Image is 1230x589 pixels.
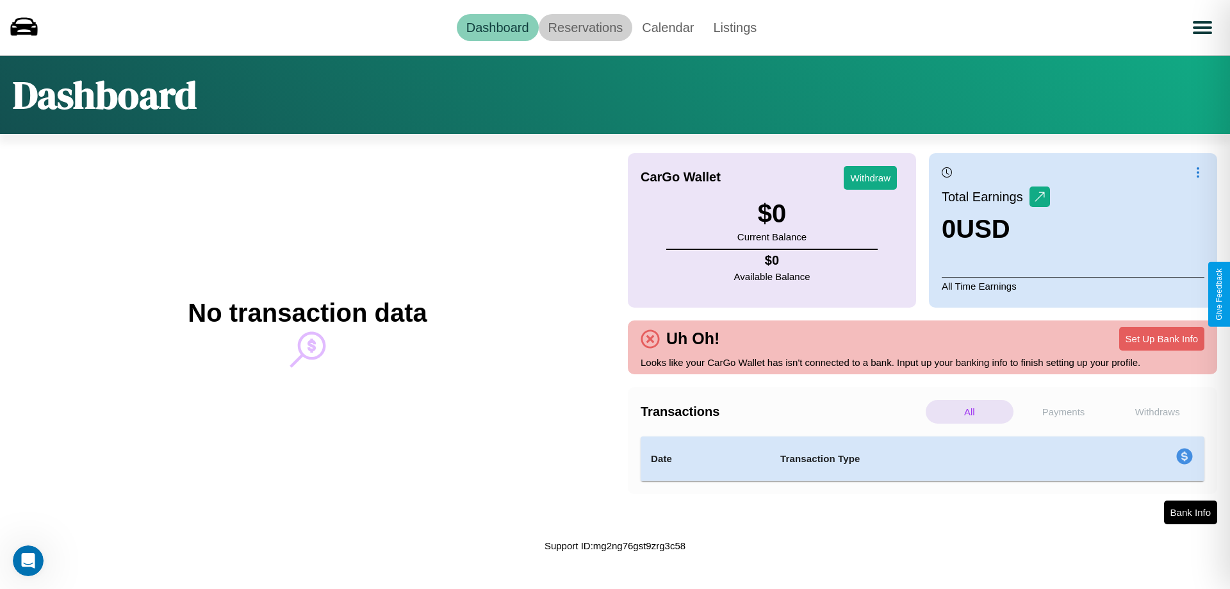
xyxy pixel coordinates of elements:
p: Payments [1020,400,1108,424]
h1: Dashboard [13,69,197,121]
h3: $ 0 [737,199,807,228]
button: Set Up Bank Info [1119,327,1204,351]
h4: Uh Oh! [660,329,726,348]
h3: 0 USD [942,215,1050,244]
p: Total Earnings [942,185,1029,208]
button: Open menu [1185,10,1220,46]
p: Available Balance [734,268,810,285]
a: Calendar [632,14,703,41]
p: All [926,400,1013,424]
p: All Time Earnings [942,277,1204,295]
p: Current Balance [737,228,807,245]
button: Bank Info [1164,501,1217,524]
p: Support ID: mg2ng76gst9zrg3c58 [545,537,685,554]
h4: Date [651,451,760,467]
div: Give Feedback [1215,269,1224,320]
p: Withdraws [1113,400,1201,424]
h4: $ 0 [734,253,810,268]
iframe: Intercom live chat [13,545,44,576]
a: Reservations [539,14,633,41]
h4: Transaction Type [780,451,1071,467]
a: Dashboard [457,14,539,41]
h4: Transactions [641,404,922,419]
h4: CarGo Wallet [641,170,721,185]
h2: No transaction data [188,299,427,328]
table: simple table [641,436,1204,481]
p: Looks like your CarGo Wallet has isn't connected to a bank. Input up your banking info to finish ... [641,354,1204,371]
a: Listings [703,14,766,41]
button: Withdraw [844,166,897,190]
